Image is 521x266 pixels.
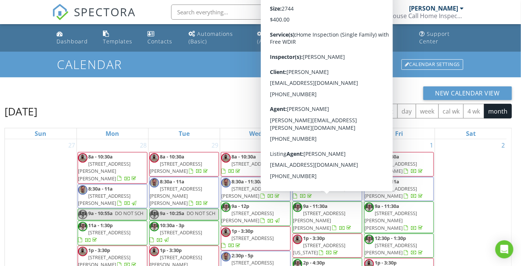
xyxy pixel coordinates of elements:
[221,177,291,201] a: 8:30a - 11:30a [STREET_ADDRESS][PERSON_NAME]
[78,192,130,206] span: [STREET_ADDRESS][PERSON_NAME]
[293,242,345,256] span: [STREET_ADDRESS][US_STATE]
[364,152,434,177] a: 8a - 10:30a [STREET_ADDRESS][PERSON_NAME]
[160,153,184,160] span: 8a - 10:30a
[365,210,417,231] span: [STREET_ADDRESS][PERSON_NAME][PERSON_NAME]
[150,222,159,231] img: 20200526_134352.jpg
[74,4,136,20] span: SPECTORA
[310,104,337,118] button: [DATE]
[150,247,159,256] img: 20230626_133733.jpg
[52,10,136,26] a: SPECTORA
[160,178,184,185] span: 8:30a - 11a
[78,153,138,182] a: 8a - 10:30a [STREET_ADDRESS][PERSON_NAME][PERSON_NAME]
[303,185,345,192] span: [STREET_ADDRESS]
[364,234,434,258] a: 12:30p - 1:30p [STREET_ADDRESS][PERSON_NAME]
[381,104,398,118] button: list
[150,178,209,207] a: 8:30a - 11a [STREET_ADDRESS][PERSON_NAME][PERSON_NAME]
[221,228,231,237] img: 20230626_133733.jpg
[88,153,113,160] span: 8a - 10:30a
[389,12,464,20] div: House Call Home Inspection- Lake Charles, LA
[293,203,302,212] img: 20200526_134352.jpg
[322,38,348,45] div: Calendar
[495,240,513,258] div: Open Intercom Messenger
[33,128,48,139] a: Sunday
[57,58,464,71] h1: Calendar
[88,222,113,229] span: 11a - 1:30p
[160,222,184,229] span: 10:30a - 3p
[364,201,434,233] a: 9a - 11:30a [STREET_ADDRESS][PERSON_NAME][PERSON_NAME]
[375,203,399,209] span: 9a - 11:30a
[88,210,113,217] span: 9a - 10:55a
[420,30,450,45] div: Support Center
[150,222,202,243] a: 10:30a - 3p [STREET_ADDRESS]
[5,104,37,119] h2: [DATE]
[221,210,274,224] span: [STREET_ADDRESS][PERSON_NAME]
[88,185,113,192] span: 8:30a - 11a
[88,247,110,254] span: 1p - 3:30p
[149,177,219,209] a: 8:30a - 11a [STREET_ADDRESS][PERSON_NAME][PERSON_NAME]
[500,139,507,151] a: Go to August 2, 2025
[78,184,147,209] a: 8:30a - 11a [STREET_ADDRESS][PERSON_NAME]
[365,178,374,188] img: 20231015_143153.jpg
[293,235,302,244] img: 20230626_133733.jpg
[100,27,138,49] a: Templates
[144,27,179,49] a: Contacts
[409,5,458,12] div: [PERSON_NAME]
[257,30,302,45] div: Automations (Adv)
[186,27,248,49] a: Automations (Basic)
[397,104,416,118] button: day
[189,30,233,45] div: Automations (Basic)
[375,153,399,160] span: 8a - 10:30a
[293,201,362,233] a: 9a - 11:30a [STREET_ADDRESS][PERSON_NAME][PERSON_NAME]
[187,210,215,217] span: DO NOT SCH
[353,139,363,151] a: Go to July 31, 2025
[138,139,148,151] a: Go to July 28, 2025
[342,104,359,119] button: Previous month
[363,30,393,45] div: New Inspection
[221,252,231,261] img: 20231015_143153.jpg
[293,160,345,174] span: [STREET_ADDRESS][PERSON_NAME]
[78,221,147,245] a: 11a - 1:30p [STREET_ADDRESS]
[78,222,87,231] img: 20200526_134352.jpg
[150,153,159,163] img: 20230626_133733.jpg
[231,203,249,209] span: 9a - 12p
[293,178,302,188] img: 20231015_143153.jpg
[303,178,328,185] span: 8:30a - 11a
[231,235,274,241] span: [STREET_ADDRESS]
[303,235,325,241] span: 1p - 3:30p
[484,104,512,118] button: month
[365,242,417,256] span: [STREET_ADDRESS][PERSON_NAME]
[210,139,220,151] a: Go to July 29, 2025
[394,128,405,139] a: Friday
[221,185,274,199] span: [STREET_ADDRESS][PERSON_NAME]
[319,27,354,49] a: Calendar
[375,178,399,185] span: 8:30a - 11a
[150,210,159,219] img: 20200526_134352.jpg
[254,27,313,49] a: Automations (Advanced)
[78,222,130,243] a: 11a - 1:30p [STREET_ADDRESS]
[359,104,377,119] button: Next month
[149,221,219,245] a: 10:30a - 3p [STREET_ADDRESS]
[57,38,88,45] div: Dashboard
[221,201,291,226] a: 9a - 12p [STREET_ADDRESS][PERSON_NAME]
[78,185,87,195] img: 20231015_143153.jpg
[293,153,352,174] a: 8a - 11a [STREET_ADDRESS][PERSON_NAME]
[231,178,263,185] span: 8:30a - 11:30a
[54,27,94,49] a: Dashboard
[365,203,374,212] img: 20200526_134352.jpg
[365,185,417,199] span: [STREET_ADDRESS][PERSON_NAME]
[78,152,147,184] a: 8a - 10:30a [STREET_ADDRESS][PERSON_NAME][PERSON_NAME]
[147,38,172,45] div: Contacts
[293,177,362,201] a: 8:30a - 11a [STREET_ADDRESS]
[303,153,321,160] span: 8a - 11a
[78,210,87,219] img: 20200526_134352.jpg
[365,160,417,174] span: [STREET_ADDRESS][PERSON_NAME]
[221,153,231,163] img: 20230626_133733.jpg
[160,210,184,217] span: 9a - 10:25a
[171,5,322,20] input: Search everything...
[150,153,209,174] a: 8a - 10:30a [STREET_ADDRESS][PERSON_NAME]
[231,228,253,234] span: 1p - 3:30p
[438,104,464,118] button: cal wk
[417,27,467,49] a: Support Center
[115,210,144,217] span: DO NOT SCH
[364,177,434,201] a: 8:30a - 11a [STREET_ADDRESS][PERSON_NAME]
